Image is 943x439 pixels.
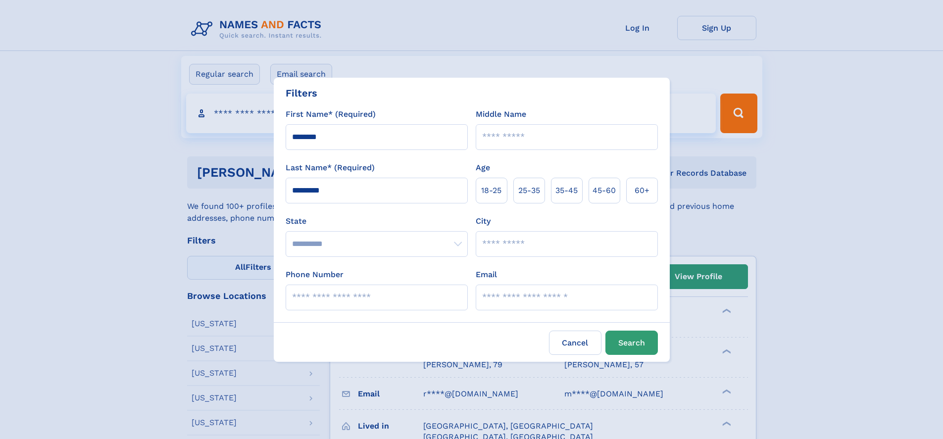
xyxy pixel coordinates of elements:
[476,215,491,227] label: City
[555,185,578,196] span: 35‑45
[286,269,344,281] label: Phone Number
[476,108,526,120] label: Middle Name
[481,185,501,196] span: 18‑25
[593,185,616,196] span: 45‑60
[286,162,375,174] label: Last Name* (Required)
[286,86,317,100] div: Filters
[476,162,490,174] label: Age
[605,331,658,355] button: Search
[286,215,468,227] label: State
[476,269,497,281] label: Email
[518,185,540,196] span: 25‑35
[286,108,376,120] label: First Name* (Required)
[635,185,649,196] span: 60+
[549,331,601,355] label: Cancel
